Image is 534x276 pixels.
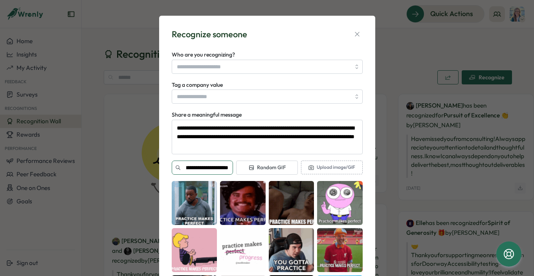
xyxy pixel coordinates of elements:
div: Recognize someone [172,28,247,40]
label: Share a meaningful message [172,111,242,119]
span: Random GIF [248,164,286,171]
label: Tag a company value [172,81,223,90]
label: Who are you recognizing? [172,51,235,59]
button: Random GIF [236,161,298,175]
img: practice makes perfect [172,228,217,272]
